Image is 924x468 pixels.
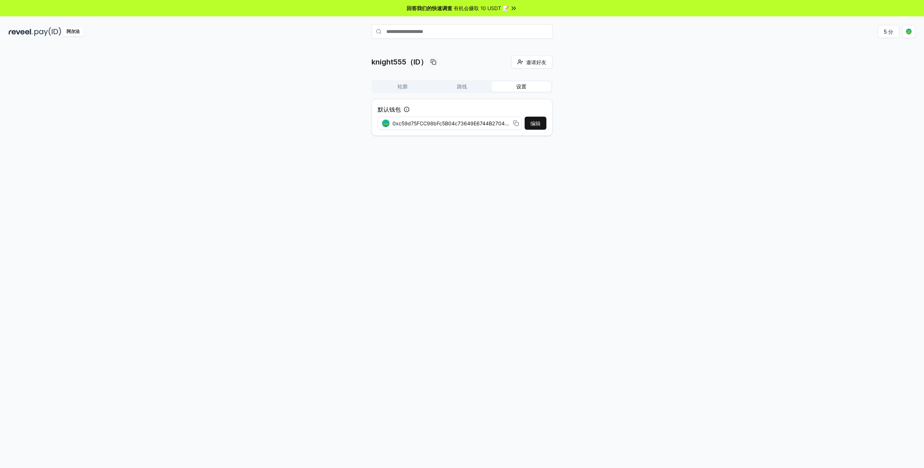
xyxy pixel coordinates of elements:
img: pay_id [34,27,61,36]
button: 邀请好友 [511,55,553,68]
button: 设置 [492,82,551,92]
div: 阿尔法 [63,27,84,36]
span: 有机会赚取 10 USDT 📝 [454,4,509,12]
span: 邀请好友 [526,58,546,66]
button: 5 分 [878,25,899,38]
label: 默认钱包 [378,105,401,114]
img: reveel_dark [9,27,33,36]
span: 回答我们的快速调查 [407,4,452,12]
button: 编辑 [525,117,546,130]
p: knight555（ID） [371,57,428,67]
button: 路线 [432,82,492,92]
button: 轮廓 [373,82,432,92]
font: 5 分 [884,28,893,35]
span: 0xc59d75FCC98bFc5B04c73649E6744B2704fBb8a9 [392,120,510,127]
